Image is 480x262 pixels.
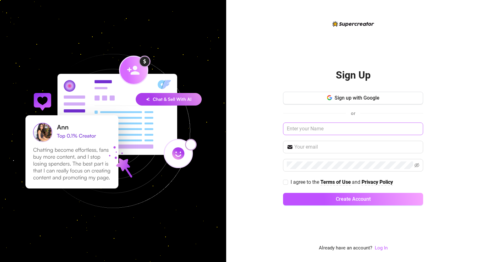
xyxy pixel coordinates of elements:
img: logo-BBDzfeDw.svg [332,21,374,27]
strong: Privacy Policy [362,179,393,185]
span: Already have an account? [319,244,372,252]
button: Sign up with Google [283,92,423,104]
a: Privacy Policy [362,179,393,186]
input: Enter your Name [283,123,423,135]
span: Create Account [336,196,371,202]
span: eye-invisible [414,163,419,168]
input: Your email [294,143,419,151]
strong: Terms of Use [320,179,351,185]
a: Terms of Use [320,179,351,186]
a: Log In [375,245,388,251]
button: Create Account [283,193,423,205]
span: I agree to the [291,179,320,185]
img: signup-background-D0MIrEPF.svg [4,22,222,240]
h2: Sign Up [336,69,371,82]
span: or [351,111,355,116]
span: and [352,179,362,185]
a: Log In [375,244,388,252]
span: Sign up with Google [335,95,379,101]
